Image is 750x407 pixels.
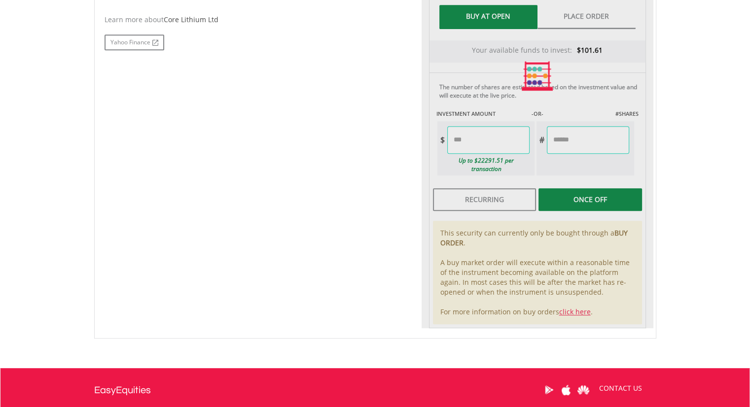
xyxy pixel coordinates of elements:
span: Core Lithium Ltd [164,15,218,24]
a: Huawei [575,374,592,405]
a: Apple [558,374,575,405]
div: Learn more about [105,15,414,25]
a: CONTACT US [592,374,649,402]
a: Yahoo Finance [105,34,164,50]
a: Google Play [540,374,558,405]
